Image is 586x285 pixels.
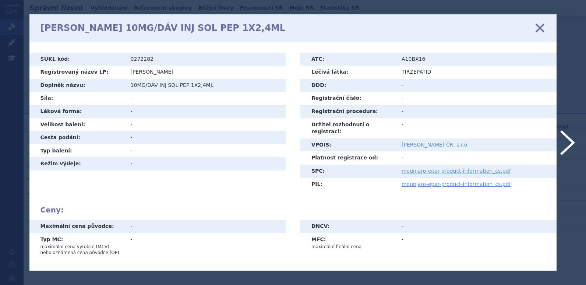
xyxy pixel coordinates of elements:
td: - [125,157,286,170]
a: mounjaro-epar-product-information_cs.pdf [402,181,511,187]
h2: Ceny: [40,205,546,214]
td: A10BX16 [396,53,557,66]
p: maximální cena výrobce (MCV) nebo oznámená cena původce (OP) [40,244,120,256]
th: DDD: [300,79,396,92]
p: maximální finální cena [311,244,391,250]
h1: [PERSON_NAME] 10MG/DÁV INJ SOL PEP 1X2,4ML [40,23,285,34]
th: Platnost registrace od: [300,151,396,165]
td: - [396,151,557,165]
div: - [131,223,280,230]
td: [PERSON_NAME] [125,66,286,79]
th: Registrační číslo: [300,92,396,105]
td: - [125,105,286,118]
th: VPOIS: [300,138,396,152]
a: zavřít [534,22,546,34]
a: mounjaro-epar-product-information_cs.pdf [402,168,511,174]
th: Režim výdeje: [29,157,125,170]
td: 10MG/DÁV INJ SOL PEP 1X2,4ML [125,79,286,92]
th: ATC: [300,53,396,66]
th: SÚKL kód: [29,53,125,66]
th: SPC: [300,165,396,178]
td: - [125,144,286,158]
th: Registrovaný název LP: [29,66,125,79]
td: - [396,105,557,118]
td: - [396,118,557,138]
td: - [396,92,557,105]
th: Cesta podání: [29,131,125,144]
th: PIL: [300,178,396,191]
td: 0272282 [125,53,286,66]
th: Typ MC: [29,233,125,259]
th: Léčivá látka: [300,66,396,79]
th: Registrační procedura: [300,105,396,118]
th: Držitel rozhodnutí o registraci: [300,118,396,138]
td: - [125,233,286,259]
th: MFC: [300,233,396,253]
th: Maximální cena původce: [29,220,125,233]
th: Typ balení: [29,144,125,158]
th: Síla: [29,92,125,105]
td: TIRZEPATID [396,66,557,79]
td: - [125,92,286,105]
a: [PERSON_NAME] ČR, s.r.o. [402,142,469,148]
td: - [125,118,286,131]
td: - [396,233,557,253]
td: - [125,131,286,144]
th: Doplněk názvu: [29,79,125,92]
th: DNCV: [300,220,396,233]
td: - [396,220,557,233]
td: - [396,79,557,92]
th: Léková forma: [29,105,125,118]
th: Velikost balení: [29,118,125,131]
